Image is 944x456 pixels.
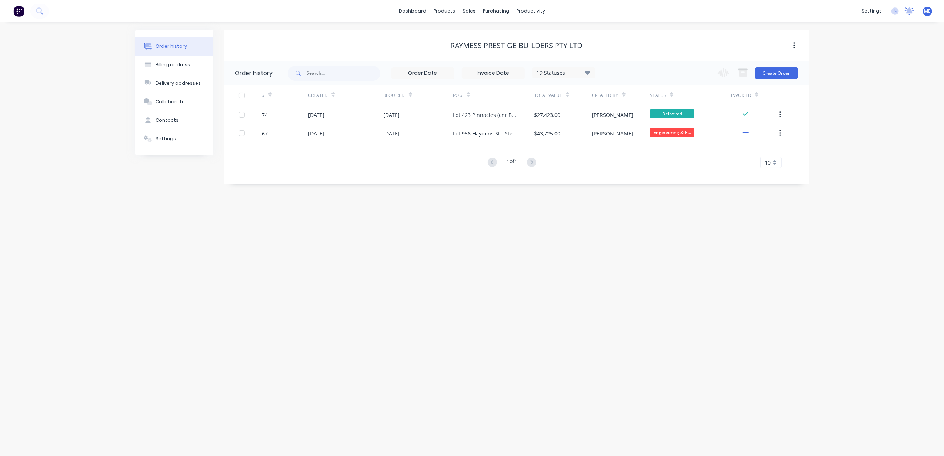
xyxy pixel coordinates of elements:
[755,67,798,79] button: Create Order
[156,61,190,68] div: Billing address
[650,92,666,99] div: Status
[156,80,201,87] div: Delivery addresses
[592,85,650,105] div: Created By
[592,111,634,119] div: [PERSON_NAME]
[308,85,383,105] div: Created
[592,130,634,137] div: [PERSON_NAME]
[507,157,517,168] div: 1 of 1
[308,111,324,119] div: [DATE]
[156,98,185,105] div: Collaborate
[534,92,562,99] div: Total Value
[453,85,534,105] div: PO #
[262,111,268,119] div: 74
[459,6,479,17] div: sales
[384,111,400,119] div: [DATE]
[731,85,777,105] div: Invoiced
[262,130,268,137] div: 67
[533,69,595,77] div: 19 Statuses
[262,92,265,99] div: #
[135,93,213,111] button: Collaborate
[135,74,213,93] button: Delivery addresses
[650,128,694,137] span: Engineering & R...
[650,109,694,118] span: Delivered
[262,85,308,105] div: #
[731,92,751,99] div: Invoiced
[650,85,731,105] div: Status
[430,6,459,17] div: products
[453,92,463,99] div: PO #
[384,92,405,99] div: Required
[135,130,213,148] button: Settings
[534,111,560,119] div: $27,423.00
[308,92,328,99] div: Created
[453,111,519,119] div: Lot 423 Pinnacles (cnr Barunga), Yarrabilba - Steel Framing - Rev 2
[395,6,430,17] a: dashboard
[307,66,380,81] input: Search...
[235,69,273,78] div: Order history
[534,130,560,137] div: $43,725.00
[450,41,583,50] div: Raymess Prestige Builders Pty Ltd
[384,130,400,137] div: [DATE]
[534,85,592,105] div: Total Value
[135,37,213,56] button: Order history
[453,130,519,137] div: Lot 956 Haydens St - Steel Framing - Rev 2
[308,130,324,137] div: [DATE]
[765,159,771,167] span: 10
[513,6,549,17] div: productivity
[135,56,213,74] button: Billing address
[13,6,24,17] img: Factory
[156,135,176,142] div: Settings
[592,92,618,99] div: Created By
[462,68,524,79] input: Invoice Date
[156,117,179,124] div: Contacts
[924,8,931,14] span: ME
[384,85,453,105] div: Required
[858,6,885,17] div: settings
[156,43,187,50] div: Order history
[135,111,213,130] button: Contacts
[479,6,513,17] div: purchasing
[392,68,454,79] input: Order Date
